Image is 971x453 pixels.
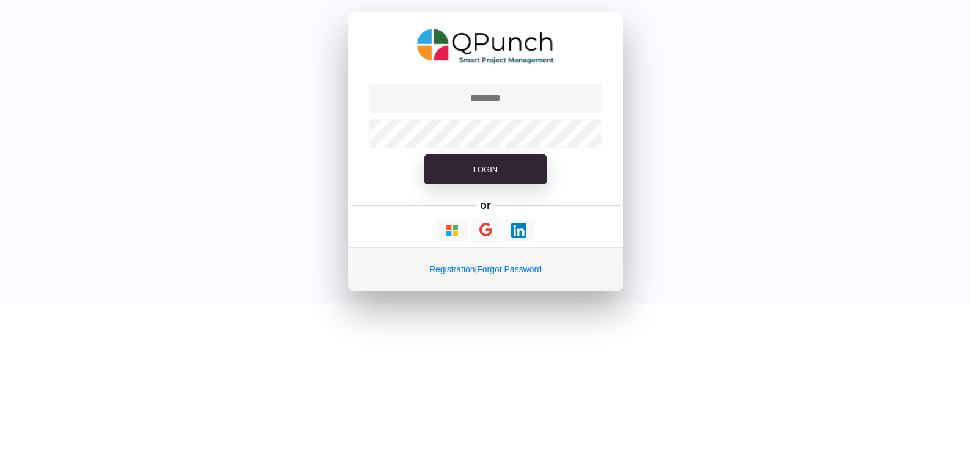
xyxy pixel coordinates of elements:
img: Loading... [511,223,526,238]
button: Login [424,154,547,185]
a: Registration [429,264,475,274]
span: Login [473,165,498,174]
button: Continue With Google [471,218,501,243]
h5: or [478,197,493,214]
img: QPunch [417,24,555,68]
button: Continue With Microsoft Azure [436,219,468,242]
div: | [348,247,623,291]
a: Forgot Password [477,264,542,274]
img: Loading... [445,223,460,238]
button: Continue With LinkedIn [503,219,535,242]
